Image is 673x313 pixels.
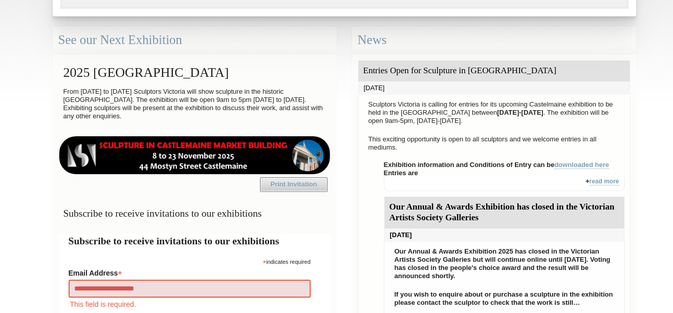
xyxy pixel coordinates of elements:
[497,109,544,116] strong: [DATE]-[DATE]
[58,85,331,123] p: From [DATE] to [DATE] Sculptors Victoria will show sculpture in the historic [GEOGRAPHIC_DATA]. T...
[384,161,610,169] strong: Exhibition information and Conditions of Entry can be
[69,234,321,248] h2: Subscribe to receive invitations to our exhibitions
[358,60,630,81] div: Entries Open for Sculpture in [GEOGRAPHIC_DATA]
[69,266,311,278] label: Email Address
[384,228,624,242] div: [DATE]
[363,133,625,154] p: This exciting opportunity is open to all sculptors and we welcome entries in all mediums.
[358,81,630,95] div: [DATE]
[53,27,337,54] div: See our Next Exhibition
[589,178,619,185] a: read more
[554,161,609,169] a: downloaded here
[389,245,619,283] p: Our Annual & Awards Exhibition 2025 has closed in the Victorian Artists Society Galleries but wil...
[352,27,636,54] div: News
[389,288,619,309] p: If you wish to enquire about or purchase a sculpture in the exhibition please contact the sculpto...
[260,177,328,192] a: Print Invitation
[69,299,311,310] div: This field is required.
[58,60,331,85] h2: 2025 [GEOGRAPHIC_DATA]
[69,256,311,266] div: indicates required
[58,136,331,174] img: castlemaine-ldrbd25v2.png
[363,98,625,128] p: Sculptors Victoria is calling for entries for its upcoming Castelmaine exhibition to be held in t...
[384,197,624,228] div: Our Annual & Awards Exhibition has closed in the Victorian Artists Society Galleries
[58,203,331,223] h3: Subscribe to receive invitations to our exhibitions
[384,177,625,191] div: +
